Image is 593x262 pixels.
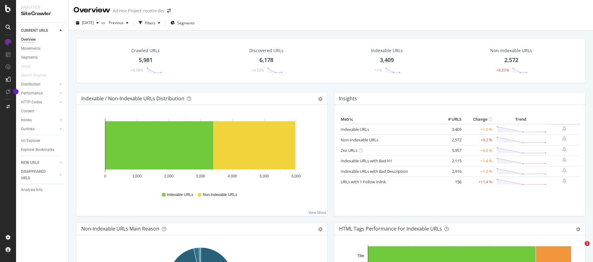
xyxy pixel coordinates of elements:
a: Indexable URLs [341,127,369,132]
div: Discovered URLs [249,48,284,54]
div: 3,409 [380,56,394,64]
div: Segments [21,54,38,61]
div: Overview [74,5,110,15]
div: 5,981 [139,56,153,64]
div: gear [318,227,322,231]
div: Analysis Info [21,187,43,193]
div: bell-plus [562,178,566,183]
div: Overview [21,36,36,43]
div: bell-plus [562,157,566,162]
div: Content [21,108,34,114]
a: Inlinks [21,117,58,123]
td: +1.3 % [463,166,494,177]
a: CURRENT URLS [21,27,58,34]
a: Segments [21,54,64,61]
a: Outlinks [21,126,58,132]
a: Distribution [21,81,58,88]
a: Search Engines [21,72,53,79]
a: Analysis Info [21,187,64,193]
div: bell-plus [562,168,566,173]
text: Title [357,254,364,258]
div: arrow-right-arrow-left [167,9,171,13]
button: Segments [168,18,197,28]
div: Search Engines [21,72,47,79]
div: Inlinks [21,117,32,123]
h4: Insights [339,94,357,103]
div: NEW URLS [21,160,39,166]
div: +1% [375,68,382,73]
a: HTTP Codes [21,99,58,106]
td: 2,916 [438,166,463,177]
div: Distribution [21,81,40,88]
th: Change [463,115,494,124]
text: 5,000 [259,174,269,178]
div: +4.53% [251,68,264,73]
div: Indexable URLs [371,48,403,54]
div: Crawled URLs [131,48,160,54]
a: Non-Indexable URLs [341,137,378,143]
div: Filters [145,20,155,26]
td: +4.0 % [463,145,494,156]
text: 1,000 [132,174,141,178]
div: Indexable / Non-Indexable URLs Distribution [81,95,184,102]
span: Non-Indexable URLs [203,192,237,198]
th: Trend [494,115,548,124]
td: +11.4 % [463,177,494,187]
th: # URLS [438,115,463,124]
div: +4.38% [131,68,143,73]
div: Performance [21,90,43,97]
text: 6,000 [291,174,301,178]
div: Outlinks [21,126,35,132]
button: Filters [136,18,163,28]
span: 2025 Sep. 11th [82,20,94,25]
svg: A chart. [81,115,320,186]
div: HTTP Codes [21,99,42,106]
div: gear [576,227,580,231]
div: HTML Tags Performance for Indexable URLs [339,226,442,232]
th: Metric [339,115,438,124]
button: Previous [106,18,131,28]
div: 6,178 [259,56,273,64]
a: Explorer Bookmarks [21,147,64,153]
span: Previous [106,20,124,25]
a: Indexable URLs with Bad H1 [341,158,392,164]
a: Movements [21,45,64,52]
div: Ad-Hoc Project: recette-dev [113,8,165,14]
text: 0 [104,174,106,178]
span: Indexable URLs [167,192,193,198]
text: 2,000 [164,174,173,178]
span: vs [101,20,106,25]
div: SiteCrawler [21,10,63,17]
td: 2,572 [438,135,463,145]
td: 2,115 [438,156,463,166]
div: CURRENT URLS [21,27,48,34]
div: Movements [21,45,40,52]
td: 3,409 [438,124,463,135]
a: Content [21,108,64,114]
div: bell-plus [562,147,566,152]
td: 5,957 [438,145,463,156]
div: gear [318,97,322,101]
a: Indexable URLs with Bad Description [341,168,408,174]
a: 2xx URLs [341,148,357,153]
td: +1.0 % [463,124,494,135]
a: NEW URLS [21,160,58,166]
div: Analytics [21,5,63,10]
a: Performance [21,90,58,97]
div: Non-Indexable URLs Main Reason [81,226,159,232]
div: 2,572 [504,56,518,64]
div: bell-plus [562,126,566,131]
td: +1.4 % [463,156,494,166]
div: Visits [21,63,30,70]
a: Visits [21,63,36,70]
a: View More [308,210,326,215]
div: Url Explorer [21,138,40,144]
div: DISAPPEARED URLS [21,168,52,181]
div: Non-Indexable URLs [490,48,532,54]
a: URLs with 1 Follow Inlink [341,179,386,185]
button: [DATE] [74,18,101,28]
a: Url Explorer [21,138,64,144]
iframe: Intercom live chat [572,241,587,256]
div: +9.21% [496,68,509,73]
a: Overview [21,36,64,43]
